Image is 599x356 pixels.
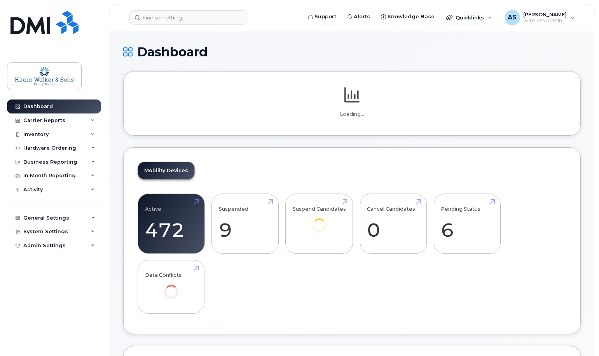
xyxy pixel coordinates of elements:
a: Suspended 9 [219,198,271,250]
a: Suspend Candidates [293,198,346,243]
a: Cancel Candidates 0 [367,198,419,250]
a: Active 472 [145,198,197,250]
a: Mobility Devices [138,162,194,179]
h1: Dashboard [123,45,581,59]
p: Loading... [138,111,566,118]
a: Data Conflicts [145,264,197,309]
a: Pending Status 6 [441,198,493,250]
